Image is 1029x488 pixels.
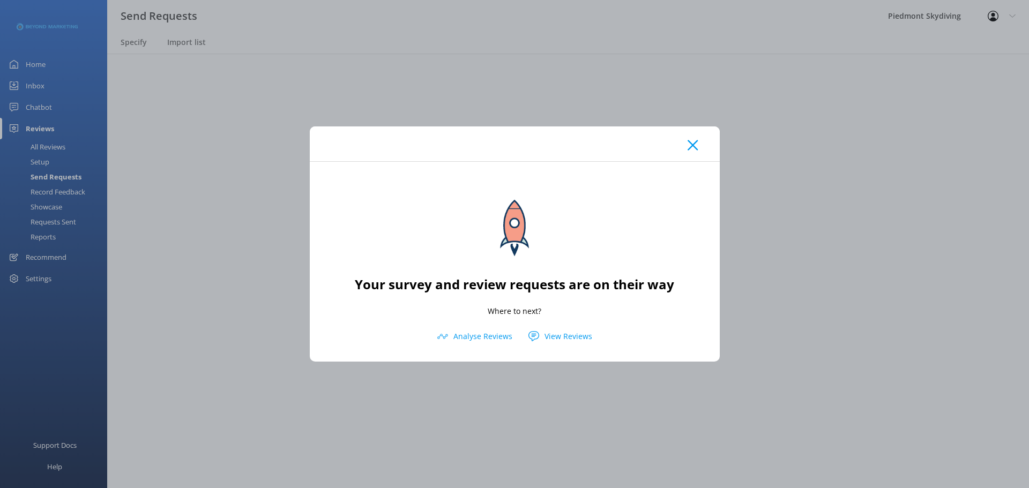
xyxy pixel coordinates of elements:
[488,305,541,317] p: Where to next?
[688,140,698,151] button: Close
[429,328,520,344] button: Analyse Reviews
[520,328,600,344] button: View Reviews
[355,274,674,295] h2: Your survey and review requests are on their way
[466,178,563,274] img: sending...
